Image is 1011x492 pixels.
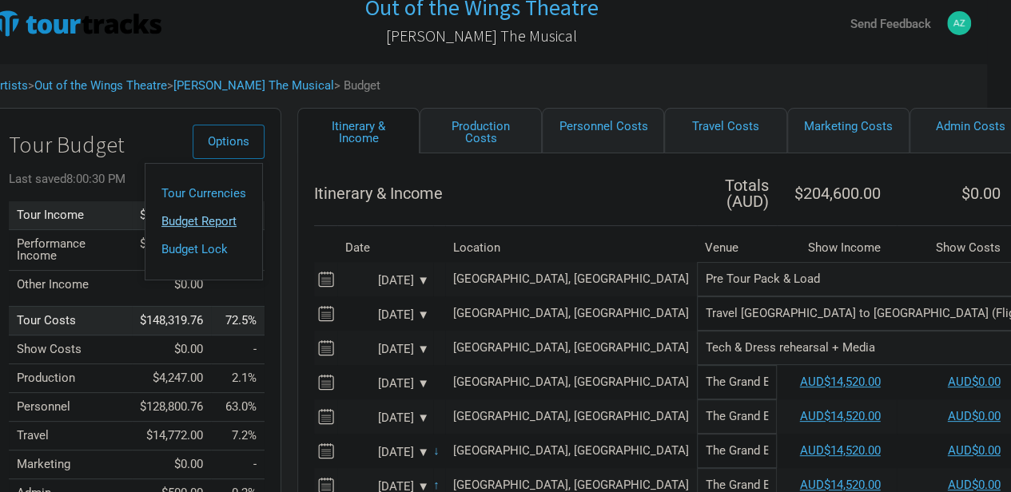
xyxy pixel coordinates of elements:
span: > [167,80,334,92]
div: [DATE] ▼ [341,275,429,287]
div: [DATE] ▼ [341,309,429,321]
td: Tour Income [9,201,132,230]
strong: Send Feedback [850,17,931,31]
a: AUD$14,520.00 [800,375,881,389]
td: $4,247.00 [132,364,211,393]
td: $204,600.00 [132,201,211,230]
td: Personnel [9,393,132,422]
td: $204,600.00 [132,229,211,270]
a: AUD$0.00 [948,443,1001,458]
a: Production Costs [420,108,542,153]
td: Performance Income [9,229,132,270]
div: Sydney, Australia [453,376,689,388]
td: Marketing as % of Tour Income [211,450,265,479]
td: Marketing [9,450,132,479]
th: Itinerary & Income [314,169,697,217]
a: AUD$14,520.00 [800,443,881,458]
th: Venue [697,234,777,262]
td: $0.00 [132,450,211,479]
input: The Grand Electric [697,434,777,468]
a: AUD$0.00 [948,375,1001,389]
td: $0.00 [132,270,211,299]
a: Itinerary & Income [297,108,420,153]
th: Location [445,234,697,262]
button: Options [193,125,265,159]
div: Melbourne, Australia [453,307,689,319]
td: Tour Costs as % of Tour Income [211,307,265,335]
a: Budget Lock [161,236,246,264]
div: Sydney, Australia [453,411,689,423]
span: > [28,80,167,92]
th: Totals ( AUD ) [697,169,777,217]
h1: Tour Budget [9,133,265,157]
a: Travel Costs [664,108,786,153]
a: Out of the Wings Theatre [34,78,167,93]
td: Show Costs [9,335,132,364]
div: [DATE] ▼ [341,446,429,458]
td: Production [9,364,132,393]
div: Sydney, Australia [453,445,689,457]
div: [DATE] ▼ [341,378,429,390]
div: Last saved 8:00:30 PM [9,173,265,185]
span: > Budget [334,80,380,92]
a: AUD$14,520.00 [800,409,881,423]
a: Marketing Costs [787,108,910,153]
td: Show Costs as % of Tour Income [211,335,265,364]
a: [PERSON_NAME] The Musical [386,19,577,53]
td: Travel [9,422,132,450]
td: Tour Costs [9,307,132,335]
td: Other Income as % of Tour Income [211,270,265,299]
img: Annalee [947,11,971,35]
td: Travel as % of Tour Income [211,422,265,450]
a: AUD$14,520.00 [800,478,881,492]
span: Move Earlier [433,478,440,492]
input: The Grand Electric [697,399,777,434]
a: Tour Currencies [161,180,246,208]
a: AUD$0.00 [948,409,1001,423]
h2: [PERSON_NAME] The Musical [386,27,577,45]
span: ↑ [433,478,440,492]
span: Move Later [433,443,440,458]
div: [DATE] ▼ [341,343,429,355]
td: $0.00 [132,335,211,364]
td: Personnel as % of Tour Income [211,393,265,422]
div: [DATE] ▼ [341,412,429,424]
th: $204,600.00 [777,169,897,217]
td: $14,772.00 [132,422,211,450]
a: AUD$0.00 [948,478,1001,492]
th: Date [337,234,433,262]
div: Melbourne, Australia [453,342,689,354]
td: Production as % of Tour Income [211,364,265,393]
span: ↓ [433,443,440,458]
a: [PERSON_NAME] The Musical [173,78,334,93]
div: Sydney, Australia [453,479,689,491]
a: Budget Report [161,208,246,236]
input: The Grand Electric [697,365,777,399]
td: Other Income [9,270,132,299]
a: Personnel Costs [542,108,664,153]
th: Show Income [777,234,897,262]
div: Melbourne, Australia [453,273,689,285]
td: $148,319.76 [132,307,211,335]
td: $128,800.76 [132,393,211,422]
span: Options [208,134,249,149]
